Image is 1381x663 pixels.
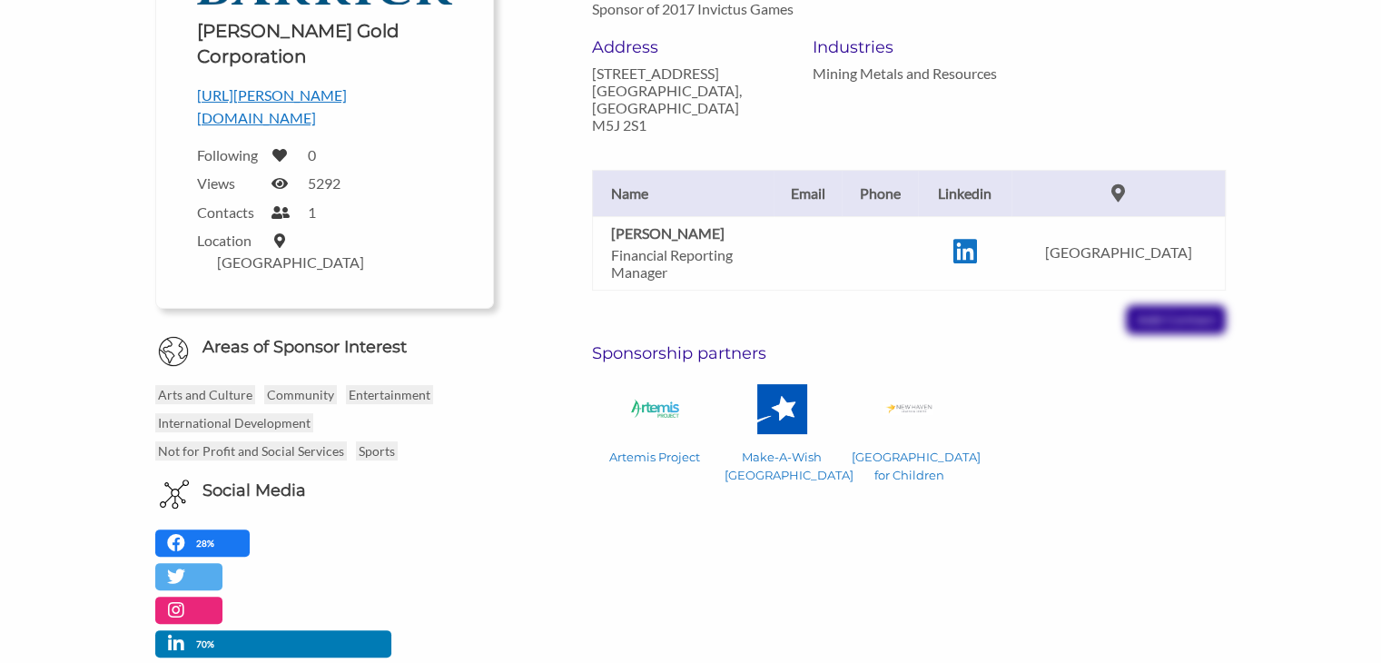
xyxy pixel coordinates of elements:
[160,480,189,509] img: Social Media Icon
[812,64,1005,82] p: Mining Metals and Resources
[217,253,364,271] label: [GEOGRAPHIC_DATA]
[155,385,255,404] p: Arts and Culture
[812,37,1005,57] h6: Industries
[308,203,316,221] label: 1
[842,170,918,216] th: Phone
[757,384,807,434] img: Make-A-Wish Canada Logo
[592,64,785,82] p: [STREET_ADDRESS]
[592,116,785,134] p: M5J 2S1
[308,174,340,192] label: 5292
[592,82,785,116] p: [GEOGRAPHIC_DATA], [GEOGRAPHIC_DATA]
[346,385,433,404] p: Entertainment
[356,441,398,460] p: Sports
[725,448,839,484] p: Make-A-Wish [GEOGRAPHIC_DATA]
[598,448,713,466] p: Artemis Project
[592,170,774,216] th: Name
[264,385,337,404] p: Community
[611,246,765,281] p: Financial Reporting Manager
[158,336,189,367] img: Globe Icon
[1021,243,1217,261] p: [GEOGRAPHIC_DATA]
[774,170,842,216] th: Email
[197,232,261,249] label: Location
[592,37,785,57] h6: Address
[630,399,680,419] img: Artemis Project Logo
[611,224,725,242] b: [PERSON_NAME]
[196,636,219,653] p: 70%
[196,535,219,552] p: 28%
[852,448,966,484] p: [GEOGRAPHIC_DATA] for Children
[142,336,508,359] h6: Areas of Sponsor Interest
[883,402,933,416] img: New Haven Learning Centre for Children Logo
[197,84,452,130] p: [URL][PERSON_NAME][DOMAIN_NAME]
[592,343,1227,363] h6: Sponsorship partners
[155,413,313,432] p: International Development
[155,441,347,460] p: Not for Profit and Social Services
[197,18,452,69] h1: [PERSON_NAME] Gold Corporation
[308,146,316,163] label: 0
[197,146,261,163] label: Following
[202,480,306,502] h6: Social Media
[197,203,261,221] label: Contacts
[918,170,1011,216] th: Linkedin
[197,174,261,192] label: Views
